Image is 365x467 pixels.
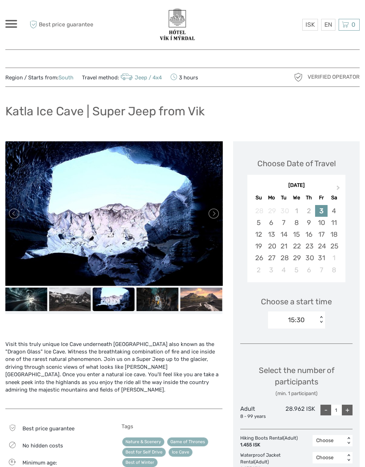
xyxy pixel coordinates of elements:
img: b1fb2c84a4c348a289499c71a4010bb6_main_slider.jpg [5,141,222,286]
div: Select the number of participants [240,365,353,397]
div: Not available Tuesday, September 30th, 2025 [278,205,290,217]
div: EN [321,19,335,31]
img: 3623-377c0aa7-b839-403d-a762-68de84ed66d4_logo_big.png [157,7,197,42]
span: No hidden costs [22,442,63,449]
div: < > [346,454,352,462]
div: + [342,405,353,415]
div: Su [252,193,265,203]
div: Choose Monday, October 6th, 2025 [265,217,278,229]
div: Choose Sunday, October 12th, 2025 [252,229,265,240]
div: 1.455 ISK [240,442,298,448]
div: Not available Wednesday, October 1st, 2025 [290,205,303,217]
div: Choose Saturday, October 4th, 2025 [328,205,340,217]
div: Choose [316,437,341,444]
a: Best of Winter [122,458,158,467]
div: Choose Sunday, October 19th, 2025 [252,240,265,252]
div: 8 - 99 years [240,413,278,420]
div: Choose Friday, October 31st, 2025 [315,252,328,264]
div: Choose Friday, October 10th, 2025 [315,217,328,229]
div: Choose Friday, October 3rd, 2025 [315,205,328,217]
div: Choose Wednesday, October 8th, 2025 [290,217,303,229]
div: Not available Monday, September 29th, 2025 [265,205,278,217]
span: Best price guarantee [22,425,74,432]
div: [DATE] [247,182,345,189]
div: Choose Thursday, October 9th, 2025 [303,217,315,229]
h1: Katla Ice Cave | Super Jeep from Vik [5,104,205,119]
span: Travel method: [82,72,162,82]
div: (min. 1 participant) [240,390,353,397]
button: Next Month [333,184,345,195]
div: Mo [265,193,278,203]
div: - [320,405,331,415]
a: Nature & Scenery [122,437,164,446]
div: Choose Sunday, November 2nd, 2025 [252,264,265,276]
span: 0 [350,21,356,28]
div: Visit this truly unique Ice Cave underneath [GEOGRAPHIC_DATA] also known as the "Dragon Glass" Ic... [5,341,222,402]
img: verified_operator_grey_128.png [293,72,304,83]
div: Choose Sunday, October 5th, 2025 [252,217,265,229]
a: Best for Self Drive [122,448,166,457]
div: Choose Monday, October 20th, 2025 [265,240,278,252]
div: Choose Saturday, October 18th, 2025 [328,229,340,240]
div: We [290,193,303,203]
div: Choose Thursday, November 6th, 2025 [303,264,315,276]
a: Jeep / 4x4 [119,74,162,81]
div: Choose Wednesday, October 15th, 2025 [290,229,303,240]
div: Choose Tuesday, October 28th, 2025 [278,252,290,264]
div: Choose Tuesday, November 4th, 2025 [278,264,290,276]
div: Choose [316,454,341,461]
div: Choose Thursday, October 30th, 2025 [303,252,315,264]
div: Choose Saturday, October 25th, 2025 [328,240,340,252]
div: Choose Date of Travel [257,158,336,169]
div: 15:30 [288,315,305,325]
div: Choose Tuesday, October 21st, 2025 [278,240,290,252]
div: Choose Wednesday, October 22nd, 2025 [290,240,303,252]
div: Choose Saturday, November 8th, 2025 [328,264,340,276]
div: Sa [328,193,340,203]
div: month 2025-10 [250,205,343,276]
a: South [58,74,73,81]
h5: Tags [122,423,223,430]
a: Ice Cave [169,448,192,457]
div: Choose Monday, October 27th, 2025 [265,252,278,264]
div: < > [346,437,352,445]
div: Hiking Boots Rental (Adult) [240,435,301,448]
div: Choose Wednesday, November 5th, 2025 [290,264,303,276]
span: ISK [305,21,315,28]
div: Choose Thursday, October 16th, 2025 [303,229,315,240]
div: Choose Tuesday, October 14th, 2025 [278,229,290,240]
span: 8 [6,459,17,464]
span: Choose a start time [261,296,332,307]
div: 28.962 ISK [278,405,315,420]
span: Region / Starts from: [5,74,73,82]
div: Not available Thursday, October 2nd, 2025 [303,205,315,217]
div: Choose Friday, November 7th, 2025 [315,264,328,276]
div: Choose Monday, November 3rd, 2025 [265,264,278,276]
div: Choose Saturday, October 11th, 2025 [328,217,340,229]
img: b1fb2c84a4c348a289499c71a4010bb6_slider_thumbnail.jpg [93,288,135,311]
div: Choose Sunday, October 26th, 2025 [252,252,265,264]
div: Choose Saturday, November 1st, 2025 [328,252,340,264]
div: < > [318,316,324,324]
div: Choose Tuesday, October 7th, 2025 [278,217,290,229]
div: Tu [278,193,290,203]
img: fc570482f5b34c56b0be150f90ad75ae_slider_thumbnail.jpg [137,288,179,311]
img: 15d6a59af94b49c2976804d12bfbed98_slider_thumbnail.jpg [5,288,47,311]
div: Adult [240,405,278,420]
div: Choose Thursday, October 23rd, 2025 [303,240,315,252]
div: Choose Friday, October 17th, 2025 [315,229,328,240]
div: Choose Monday, October 13th, 2025 [265,229,278,240]
span: Best price guarantee [28,19,94,31]
img: 35a055ff8fe74cd4b58e04767fa824ae_slider_thumbnail.jpg [180,288,222,311]
span: Verified Operator [308,73,360,81]
div: Choose Friday, October 24th, 2025 [315,240,328,252]
div: Not available Sunday, September 28th, 2025 [252,205,265,217]
div: Choose Wednesday, October 29th, 2025 [290,252,303,264]
img: 420aa965c2094606b848068d663268ab_slider_thumbnail.jpg [49,288,91,311]
a: Game of Thrones [167,437,208,446]
div: Fr [315,193,328,203]
span: 3 hours [170,72,198,82]
div: Th [303,193,315,203]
